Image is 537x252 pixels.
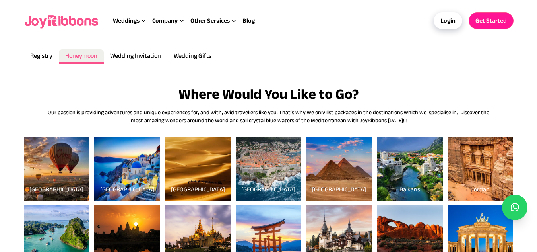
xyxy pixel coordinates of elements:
a: [GEOGRAPHIC_DATA] [306,143,372,201]
img: Book Croatia Travel Tours with Travugo.com [377,137,443,201]
a: Honeymoon [59,49,104,64]
img: Book Turkey Travel Tours with Travugo.com [24,137,90,201]
div: Weddings [113,16,152,25]
img: Book Jordan Travel Tours with Travugo.com [448,137,514,201]
a: Jordan [448,143,514,201]
img: Book Croatia Travel with Travugo.com [236,137,302,201]
p: Our passion is providing adventures and unique experiences for, and with, avid travellers like yo... [46,108,491,124]
h2: Where Would You Like to Go? [46,86,491,102]
a: [GEOGRAPHIC_DATA] [236,143,302,201]
span: Registry [30,52,52,59]
a: Wedding Invitation [104,49,167,64]
a: Balkans [377,143,443,201]
a: Blog [242,16,255,25]
a: Login [434,12,462,29]
img: Book Morocco Travel Tours with Travugo.com [165,137,231,201]
img: Book Greece Travel Tours with Travugo.com [94,137,160,201]
span: Wedding Invitation [110,52,161,59]
a: [GEOGRAPHIC_DATA] [24,143,90,201]
a: Wedding Gifts [167,49,218,64]
img: Book Egypt Travel Tours with Travugo.com [306,137,372,201]
a: [GEOGRAPHIC_DATA] [165,143,231,201]
div: Company [152,16,190,25]
span: Honeymoon [65,52,97,59]
a: Registry [24,49,59,64]
img: joyribbons logo [24,8,100,33]
a: Get Started [469,12,514,29]
a: [GEOGRAPHIC_DATA] [94,143,160,201]
span: Wedding Gifts [174,52,211,59]
div: Other Services [190,16,242,25]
